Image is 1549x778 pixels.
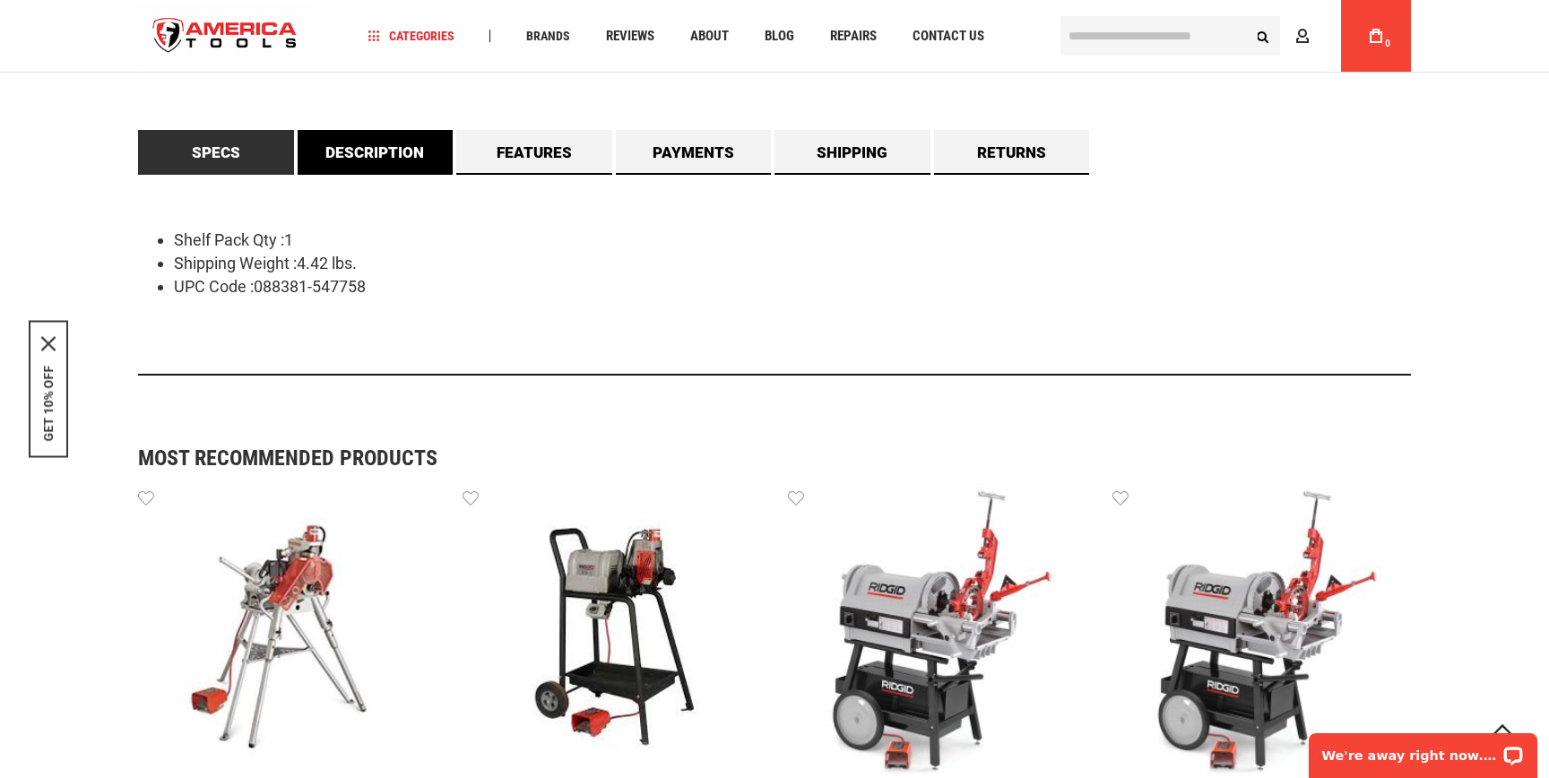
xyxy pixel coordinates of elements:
span: Reviews [606,30,654,43]
a: Description [298,130,454,175]
a: Shipping [774,130,930,175]
a: Reviews [598,24,662,48]
span: Brands [526,30,570,42]
a: Returns [934,130,1090,175]
a: Payments [616,130,772,175]
li: Shelf Pack Qty :1 [174,229,1411,252]
a: Contact Us [904,24,992,48]
button: Search [1246,19,1280,53]
span: Blog [765,30,794,43]
a: Blog [757,24,802,48]
a: Categories [360,24,463,48]
img: America Tools [138,3,312,70]
iframe: LiveChat chat widget [1297,722,1549,778]
span: Repairs [830,30,877,43]
a: About [682,24,737,48]
li: UPC Code :088381-547758 [174,275,1411,298]
span: About [690,30,729,43]
a: Repairs [822,24,885,48]
svg: close icon [41,337,56,351]
li: Shipping Weight :4.42 lbs. [174,252,1411,275]
span: Contact Us [913,30,984,43]
strong: Most Recommended Products [138,447,1348,469]
a: Specs [138,130,294,175]
button: Close [41,337,56,351]
span: Categories [368,30,454,42]
a: Features [456,130,612,175]
span: 0 [1385,39,1390,48]
a: Brands [518,24,578,48]
a: store logo [138,3,312,70]
button: GET 10% OFF [41,366,56,442]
